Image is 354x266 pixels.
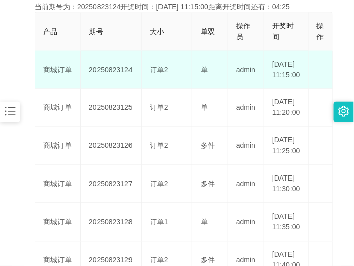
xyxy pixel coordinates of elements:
td: admin [228,51,264,89]
td: admin [228,203,264,242]
span: 操作 [317,22,324,41]
td: 商城订单 [35,51,81,89]
td: 20250823127 [81,165,142,203]
td: 20250823125 [81,89,142,127]
td: [DATE] 11:30:00 [264,165,309,203]
i: 图标: setting [338,106,349,117]
span: 订单2 [150,104,168,112]
td: admin [228,89,264,127]
div: 当前期号为：20250823124开奖时间：[DATE] 11:15:00距离开奖时间还有：04:25 [35,2,319,12]
span: 多件 [201,256,215,264]
span: 订单2 [150,180,168,188]
td: 商城订单 [35,165,81,203]
span: 单 [201,104,208,112]
span: 产品 [43,27,57,36]
td: 商城订单 [35,203,81,242]
td: [DATE] 11:35:00 [264,203,309,242]
span: 期号 [89,27,103,36]
span: 大小 [150,27,164,36]
td: 商城订单 [35,89,81,127]
td: 20250823126 [81,127,142,165]
td: 商城订单 [35,127,81,165]
span: 单双 [201,27,215,36]
td: [DATE] 11:20:00 [264,89,309,127]
span: 单 [201,218,208,226]
span: 订单2 [150,256,168,264]
span: 多件 [201,142,215,150]
span: 多件 [201,180,215,188]
td: 20250823128 [81,203,142,242]
td: [DATE] 11:15:00 [264,51,309,89]
span: 订单1 [150,218,168,226]
td: 20250823124 [81,51,142,89]
span: 订单2 [150,142,168,150]
span: 订单2 [150,66,168,74]
td: admin [228,127,264,165]
i: 图标: bars [4,105,17,118]
td: admin [228,165,264,203]
span: 单 [201,66,208,74]
td: [DATE] 11:25:00 [264,127,309,165]
span: 开奖时间 [272,22,294,41]
span: 操作员 [236,22,250,41]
